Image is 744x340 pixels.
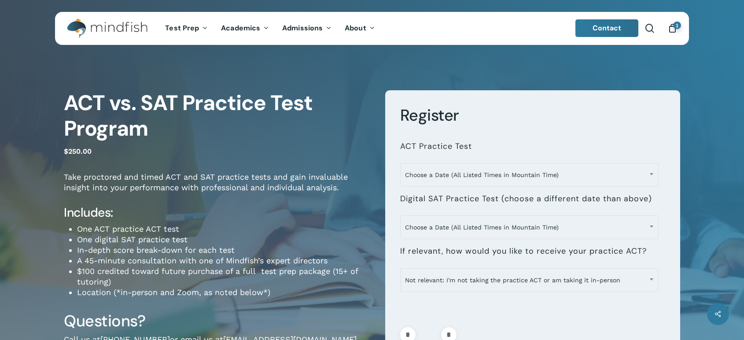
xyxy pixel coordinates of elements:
[400,246,647,256] label: If relevant, how would you like to receive your practice ACT?
[64,205,372,221] h4: Includes:
[575,19,639,37] a: Contact
[77,234,372,245] li: One digital SAT practice test
[64,172,372,205] p: Take proctored and timed ACT and SAT practice tests and gain invaluable insight into your perform...
[77,287,372,298] li: Location (*in-person and Zoom, as noted below*)
[400,194,652,204] label: Digital SAT Practice Test (choose a different date than above)
[158,12,381,45] nav: Main Menu
[401,271,658,289] span: Not relevant: I'm not taking the practice ACT or am taking it in-person
[276,25,338,32] a: Admissions
[345,23,366,33] span: About
[400,215,659,239] span: Choose a Date (All Listed Times in Mountain Time)
[400,163,659,187] span: Choose a Date (All Listed Times in Mountain Time)
[77,266,372,287] li: $100 credited toward future purchase of a full test prep package (15+ of tutoring)
[77,255,372,266] li: A 45-minute consultation with one of Mindfish’s expert directors
[338,25,382,32] a: About
[673,22,681,29] span: 1
[400,268,659,292] span: Not relevant: I'm not taking the practice ACT or am taking it in-person
[64,311,372,331] h3: Questions?
[282,23,323,33] span: Admissions
[667,23,677,33] a: Cart
[545,275,732,328] iframe: Chatbot
[77,245,372,255] li: In-depth score break-down for each test
[64,147,92,155] bdi: 250.00
[401,218,658,237] span: Choose a Date (All Listed Times in Mountain Time)
[400,105,666,126] h3: Register
[165,23,199,33] span: Test Prep
[401,166,658,184] span: Choose a Date (All Listed Times in Mountain Time)
[55,12,689,45] header: Main Menu
[214,25,276,32] a: Academics
[77,224,372,234] li: One ACT practice ACT test
[221,23,260,33] span: Academics
[593,23,622,33] span: Contact
[158,25,214,32] a: Test Prep
[64,147,68,155] span: $
[400,141,472,152] label: ACT Practice Test
[64,90,372,141] h1: ACT vs. SAT Practice Test Program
